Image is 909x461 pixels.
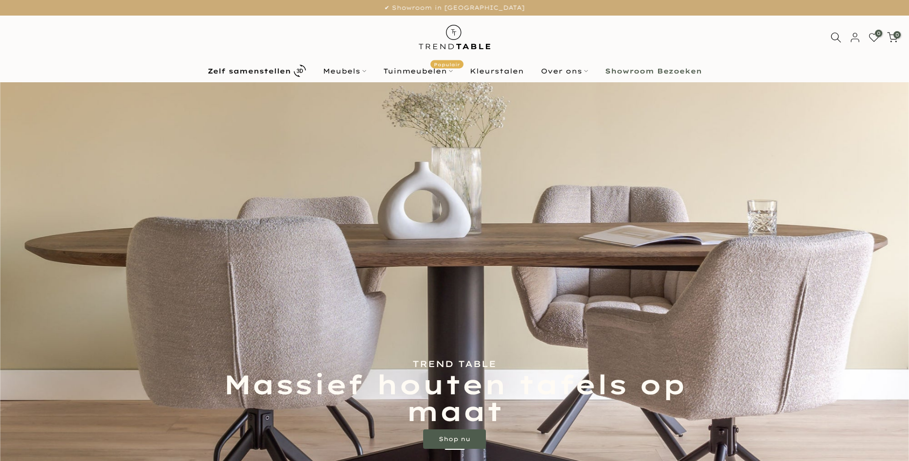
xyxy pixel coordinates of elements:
a: Meubels [314,65,374,77]
a: 0 [887,32,898,43]
a: Zelf samenstellen [199,62,314,79]
iframe: toggle-frame [1,411,50,460]
a: Shop nu [423,429,486,449]
a: Kleurstalen [461,65,532,77]
a: Over ons [532,65,596,77]
span: Populair [430,60,463,68]
img: trend-table [412,16,497,59]
span: 0 [893,31,901,38]
b: Zelf samenstellen [208,68,291,74]
p: ✔ Showroom in [GEOGRAPHIC_DATA] [12,2,897,13]
a: 0 [869,32,879,43]
a: TuinmeubelenPopulair [374,65,461,77]
a: Showroom Bezoeken [596,65,710,77]
b: Showroom Bezoeken [605,68,702,74]
span: 0 [875,30,882,37]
